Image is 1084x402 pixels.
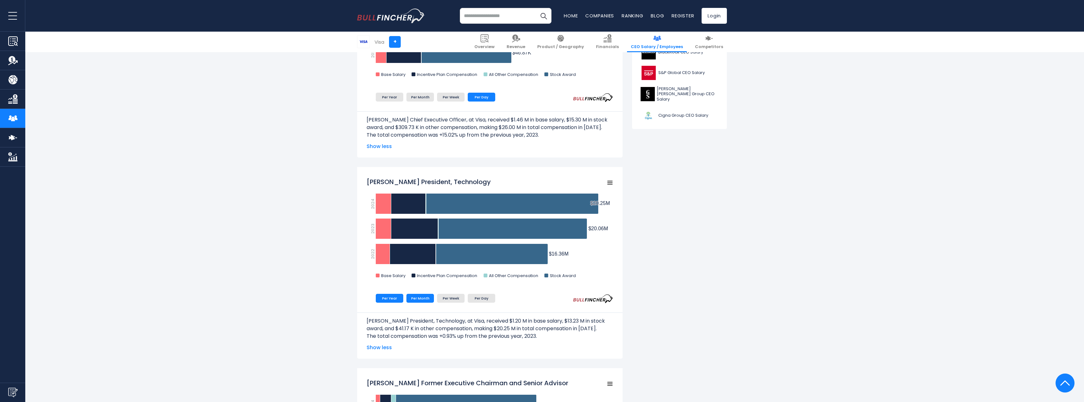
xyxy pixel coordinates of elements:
a: Go to homepage [357,9,425,23]
p: The total compensation was +15.02% up from the previous year, 2023. [367,131,613,139]
a: Revenue [503,32,529,52]
p: [PERSON_NAME] Chief Executive Officer, at Visa, received $1.46 M in base salary, $15.30 M in stoc... [367,116,613,131]
li: Per Month [406,93,434,102]
p: The total compensation was +0.93% up from the previous year, 2023. [367,332,613,340]
a: [PERSON_NAME] [PERSON_NAME] Group CEO Salary [637,85,722,104]
li: Per Month [406,294,434,303]
span: Show less [367,344,613,351]
span: S&P Global CEO Salary [658,70,705,76]
text: Incentive Plan Compensation [417,273,477,279]
span: Show less [367,143,613,150]
a: BlackRock CEO Salary [637,44,722,61]
tspan: $16.36M [549,251,569,257]
a: Competitors [691,32,727,52]
li: Per Day [468,294,495,303]
tspan: [PERSON_NAME] Former Executive Chairman and Senior Advisor [367,379,568,387]
a: Companies [585,12,614,19]
tspan: $20.06M [588,226,608,231]
text: 2022 [370,249,376,259]
li: Per Day [468,93,495,102]
img: BLK logo [641,45,656,59]
span: Revenue [507,44,525,50]
span: [PERSON_NAME] [PERSON_NAME] Group CEO Salary [657,86,718,102]
text: Stock Award [550,71,576,77]
text: 2024 [370,199,376,209]
a: Register [672,12,694,19]
tspan: $20.25M [590,201,610,206]
a: Home [564,12,578,19]
li: Per Year [376,93,403,102]
text: All Other Compensation [489,273,538,279]
li: Per Year [376,294,403,303]
p: [PERSON_NAME] President, Technology, at Visa, received $1.20 M in base salary, $13.23 M in stock ... [367,317,613,332]
li: Per Week [437,93,465,102]
li: Per Week [437,294,465,303]
a: Login [702,8,727,24]
span: Competitors [695,44,723,50]
a: Cigna Group CEO Salary [637,107,722,124]
text: 2022 [370,48,376,58]
text: All Other Compensation [489,71,538,77]
button: Search [536,8,551,24]
text: Incentive Plan Compensation [417,71,477,77]
img: bullfincher logo [357,9,425,23]
span: Overview [474,44,495,50]
text: Base Salary [381,71,406,77]
img: GS logo [641,87,655,101]
a: Ranking [622,12,643,19]
svg: Rajat Taneja President, Technology [367,174,613,285]
a: S&P Global CEO Salary [637,64,722,82]
span: Product / Geography [537,44,584,50]
text: 2023 [370,224,376,234]
a: + [389,36,401,48]
a: Financials [592,32,623,52]
tspan: $46.87K [512,50,531,55]
a: Overview [471,32,498,52]
div: Visa [375,38,384,46]
span: BlackRock CEO Salary [658,50,703,55]
img: V logo [357,36,369,48]
a: Blog [651,12,664,19]
span: Cigna Group CEO Salary [658,113,708,118]
a: CEO Salary / Employees [627,32,687,52]
span: CEO Salary / Employees [631,44,683,50]
text: Base Salary [381,273,406,279]
img: SPGI logo [641,66,656,80]
tspan: [PERSON_NAME] President, Technology [367,177,491,186]
text: Stock Award [550,273,576,279]
span: Financials [596,44,619,50]
a: Product / Geography [533,32,588,52]
img: CI logo [641,108,656,123]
